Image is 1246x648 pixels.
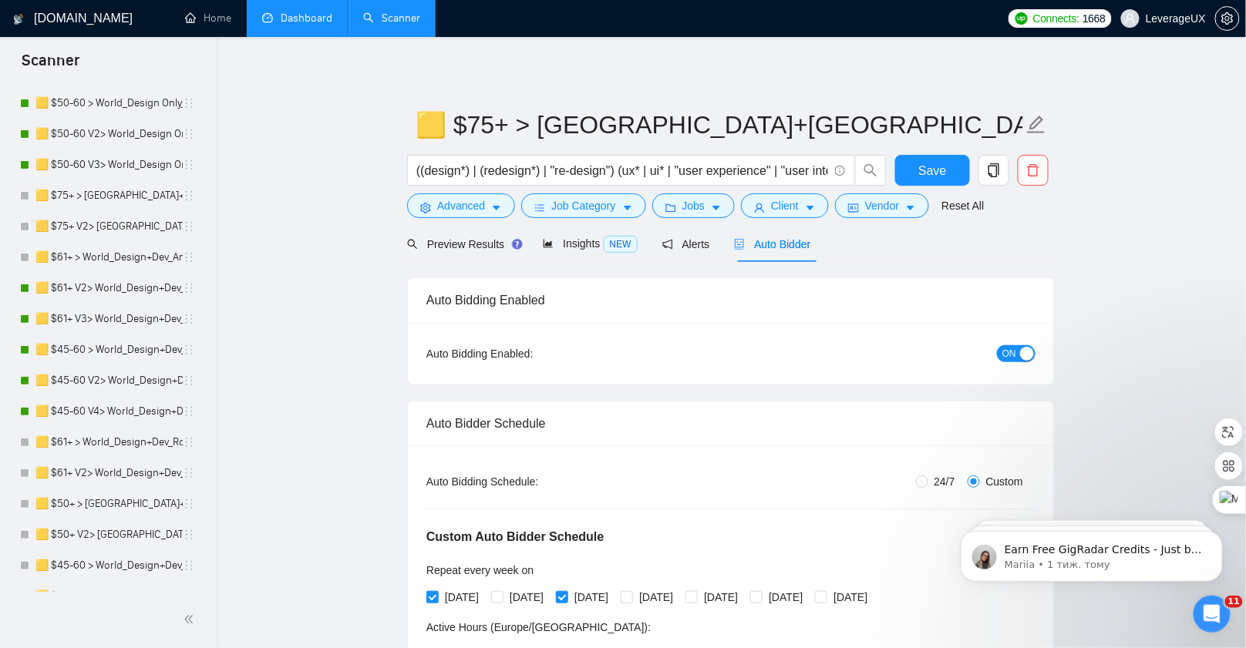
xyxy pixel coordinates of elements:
[856,163,885,177] span: search
[35,334,183,365] a: 🟨 $45-60 > World_Design+Dev_Antony-Front-End_General
[1194,596,1231,633] iframe: To enrich screen reader interactions, please activate Accessibility in Grammarly extension settings
[420,202,431,213] span: setting
[35,581,183,612] a: 🟨 $45-60 V2> World_Design+Dev_Roman-WebDesign_General
[9,49,92,82] span: Scanner
[35,458,183,489] a: 🟨 $61+ V2> World_Design+Dev_Roman-UX/UI_General
[103,481,205,542] button: Повідомлення
[1002,345,1016,362] span: ON
[763,589,809,606] span: [DATE]
[35,396,183,427] a: 🟨 $45-60 V4> World_Design+Dev_Antony-Front-End_General
[503,589,550,606] span: [DATE]
[426,345,629,362] div: Auto Bidding Enabled:
[35,365,183,396] a: 🟨 $45-60 V2> World_Design+Dev_Antony-Front-End_General
[938,499,1246,606] iframe: Intercom notifications повідомлення
[905,202,916,213] span: caret-down
[13,7,24,32] img: logo
[9,519,206,550] li: 🟨 $50+ V2> US+Canada_Design+Dev_Tony-UX/UI_General
[491,202,502,213] span: caret-down
[35,180,183,211] a: 🟨 $75+ > [GEOGRAPHIC_DATA]+[GEOGRAPHIC_DATA]+Dev_Tony-UX/UI_General
[895,155,970,186] button: Save
[1015,12,1028,25] img: upwork-logo.png
[416,106,1023,144] input: Scanner name...
[426,473,629,490] div: Auto Bidding Schedule:
[1026,115,1046,135] span: edit
[551,197,615,214] span: Job Category
[543,237,637,250] span: Insights
[633,589,679,606] span: [DATE]
[183,251,195,264] span: holder
[206,481,308,542] button: Допомога
[662,239,673,250] span: notification
[9,489,206,519] li: 🟨 $50+ > US+Canada_Design+Dev_Tony-UX/UI_General
[1125,13,1136,24] span: user
[183,159,195,171] span: holder
[9,149,206,180] li: 🟨 $50-60 V3> World_Design Only_Roman-Web Design_General
[184,612,199,627] span: double-left
[9,88,206,119] li: 🟨 $50-60 > World_Design Only_Roman-Web Design_General
[734,238,810,250] span: Auto Bidder
[103,337,174,354] div: • 1 год. тому
[35,304,183,334] a: 🟨 $61+ V3> World_Design+Dev_Antony-Full-Stack_General
[426,401,1036,445] div: Auto Bidder Schedule
[9,427,206,458] li: 🟨 $61+ > World_Design+Dev_Roman-UX/UI_General
[262,12,332,25] a: dashboardDashboard
[31,29,56,54] img: logo
[437,197,485,214] span: Advanced
[918,161,946,180] span: Save
[183,405,195,418] span: holder
[426,278,1036,322] div: Auto Bidding Enabled
[183,313,195,325] span: holder
[426,528,604,546] h5: Custom Auto Bidder Schedule
[183,282,195,294] span: holder
[183,498,195,510] span: holder
[32,388,258,404] div: Напишіть нам повідомлення
[9,334,206,365] li: 🟨 $45-60 > World_Design+Dev_Antony-Front-End_General
[835,166,845,176] span: info-circle
[31,214,278,267] p: Чим вам допомогти?
[9,211,206,242] li: 🟨 $75+ V2> US+Canada_Design+Dev_Tony-UX/UI_General
[183,97,195,109] span: holder
[682,197,706,214] span: Jobs
[22,448,286,478] button: Пошук в статтях
[15,374,293,433] div: Напишіть нам повідомленняЗазвичай ми відповідаємо за хвилину
[835,193,929,218] button: idcardVendorcaret-down
[604,236,638,253] span: NEW
[9,304,206,334] li: 🟨 $61+ V3> World_Design+Dev_Antony-Full-Stack_General
[805,202,816,213] span: caret-down
[1083,10,1106,27] span: 1668
[711,202,722,213] span: caret-down
[69,337,100,354] div: Nazar
[185,12,231,25] a: homeHome
[521,193,645,218] button: barsJob Categorycaret-down
[183,436,195,448] span: holder
[183,374,195,387] span: holder
[622,202,633,213] span: caret-down
[183,344,195,356] span: holder
[407,238,518,250] span: Preview Results
[194,25,225,55] img: Profile image for Mariia
[827,589,874,606] span: [DATE]
[426,621,651,633] span: Active Hours ( Europe/[GEOGRAPHIC_DATA] ):
[183,590,195,603] span: holder
[35,242,183,273] a: 🟨 $61+ > World_Design+Dev_Antony-Full-Stack_General
[165,25,196,55] img: Profile image for Viktor
[9,119,206,149] li: 🟨 $50-60 V2> World_Design Only_Roman-Web Design_General
[1216,12,1239,25] span: setting
[9,273,206,304] li: 🟨 $61+ V2> World_Design+Dev_Antony-Full-Stack_General
[416,161,828,180] input: Search Freelance Jobs...
[652,193,736,218] button: folderJobscaret-down
[35,273,183,304] a: 🟨 $61+ V2> World_Design+Dev_Antony-Full-Stack_General
[734,239,745,250] span: robot
[771,197,799,214] span: Client
[32,322,62,353] img: Profile image for Nazar
[265,25,293,52] div: Закрити
[665,202,676,213] span: folder
[941,197,984,214] a: Reset All
[9,242,206,273] li: 🟨 $61+ > World_Design+Dev_Antony-Full-Stack_General
[407,193,515,218] button: settingAdvancedcaret-down
[407,239,418,250] span: search
[9,180,206,211] li: 🟨 $75+ > US+Canada_Design+Dev_Tony-UX/UI_General
[229,519,285,530] span: Допомога
[35,211,183,242] a: 🟨 $75+ V2> [GEOGRAPHIC_DATA]+[GEOGRAPHIC_DATA]+Dev_Tony-UX/UI_General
